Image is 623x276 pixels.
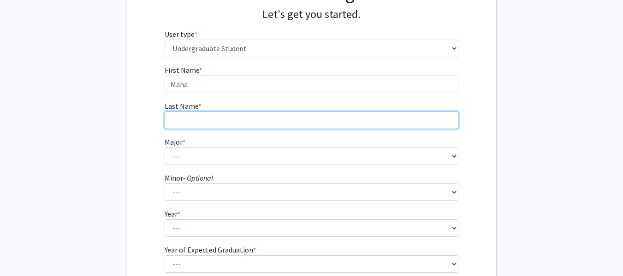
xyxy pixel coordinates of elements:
span: First Name [165,65,199,75]
label: User type [165,29,197,40]
label: Minor [165,172,213,183]
label: Major [165,136,185,147]
h4: Let's get you started. [165,8,458,21]
span: Last Name [165,101,198,111]
label: Year [165,208,180,219]
i: - Optional [183,173,213,182]
label: Year of Expected Graduation [165,244,256,255]
iframe: Chat [7,235,39,269]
